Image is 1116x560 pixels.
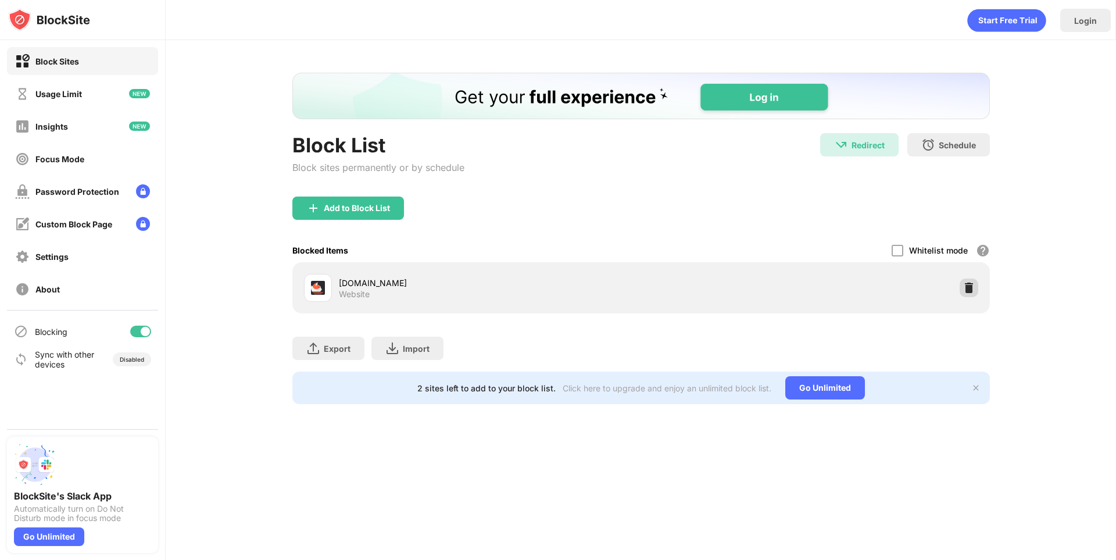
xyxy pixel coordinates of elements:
[35,89,82,99] div: Usage Limit
[292,162,464,173] div: Block sites permanently or by schedule
[14,444,56,486] img: push-slack.svg
[15,282,30,297] img: about-off.svg
[15,184,30,199] img: password-protection-off.svg
[15,54,30,69] img: block-on.svg
[785,376,865,400] div: Go Unlimited
[14,490,151,502] div: BlockSite's Slack App
[15,119,30,134] img: insights-off.svg
[35,187,119,197] div: Password Protection
[15,87,30,101] img: time-usage-off.svg
[971,383,981,393] img: x-button.svg
[1074,16,1097,26] div: Login
[339,277,641,289] div: [DOMAIN_NAME]
[35,219,112,229] div: Custom Block Page
[417,383,556,393] div: 2 sites left to add to your block list.
[14,504,151,523] div: Automatically turn on Do Not Disturb mode in focus mode
[292,133,464,157] div: Block List
[35,327,67,337] div: Blocking
[15,217,30,231] img: customize-block-page-off.svg
[35,122,68,131] div: Insights
[8,8,90,31] img: logo-blocksite.svg
[292,73,990,119] iframe: Banner
[136,217,150,231] img: lock-menu.svg
[120,356,144,363] div: Disabled
[852,140,885,150] div: Redirect
[563,383,771,393] div: Click here to upgrade and enjoy an unlimited block list.
[14,324,28,338] img: blocking-icon.svg
[15,152,30,166] img: focus-off.svg
[292,245,348,255] div: Blocked Items
[967,9,1046,32] div: animation
[35,56,79,66] div: Block Sites
[909,245,968,255] div: Whitelist mode
[939,140,976,150] div: Schedule
[136,184,150,198] img: lock-menu.svg
[129,122,150,131] img: new-icon.svg
[403,344,430,354] div: Import
[35,284,60,294] div: About
[311,281,325,295] img: favicons
[324,344,350,354] div: Export
[129,89,150,98] img: new-icon.svg
[35,252,69,262] div: Settings
[339,289,370,299] div: Website
[35,349,95,369] div: Sync with other devices
[15,249,30,264] img: settings-off.svg
[14,527,84,546] div: Go Unlimited
[14,352,28,366] img: sync-icon.svg
[324,204,390,213] div: Add to Block List
[35,154,84,164] div: Focus Mode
